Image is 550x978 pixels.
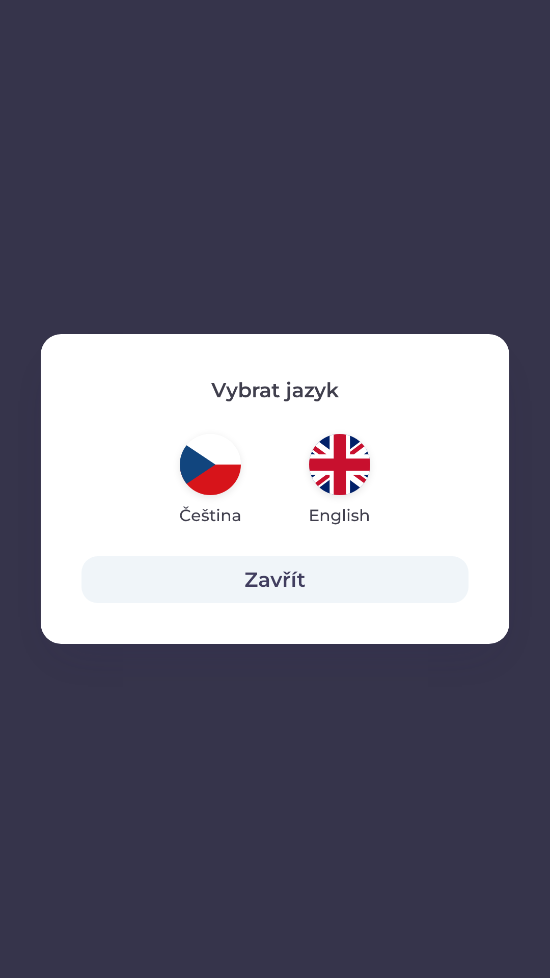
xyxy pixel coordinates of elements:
p: Čeština [179,503,241,528]
button: English [284,426,395,536]
button: Čeština [155,426,266,536]
button: Zavřít [81,556,469,603]
p: Vybrat jazyk [81,375,469,405]
p: English [309,503,370,528]
img: en flag [309,434,370,495]
img: cs flag [180,434,241,495]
